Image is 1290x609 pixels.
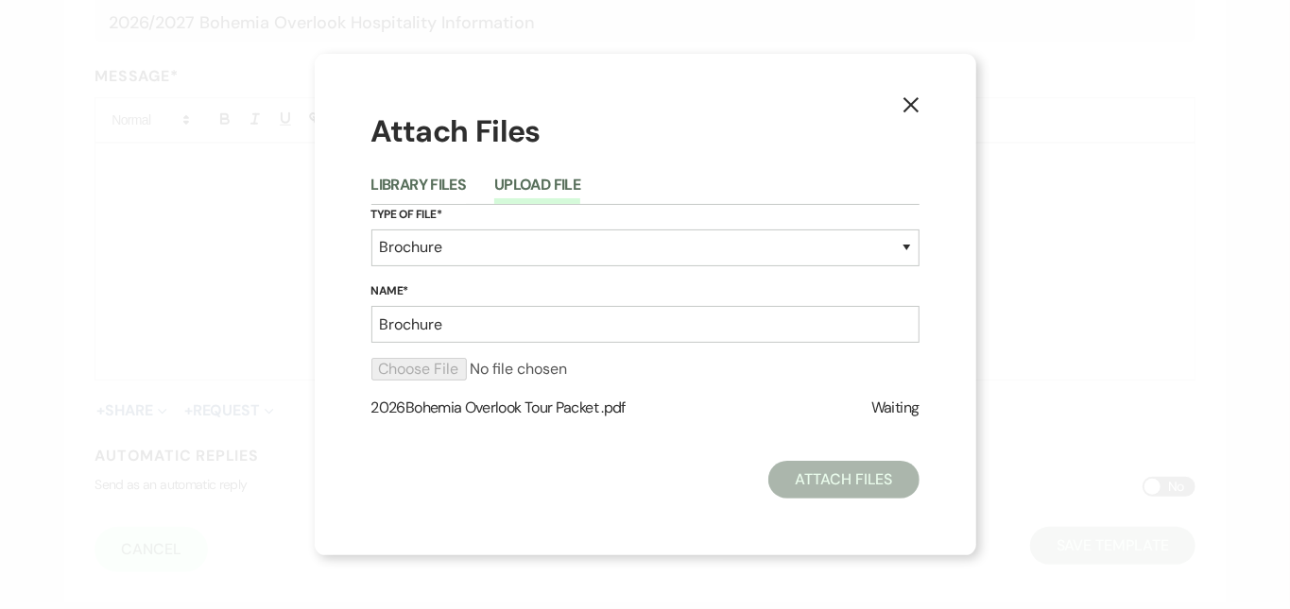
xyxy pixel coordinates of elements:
label: Type of File* [371,205,920,226]
button: Upload File [494,178,580,204]
label: Name* [371,281,920,302]
span: 2026Bohemia Overlook Tour Packet .pdf [371,398,626,417]
h1: Attach Files [371,110,920,153]
button: Attach Files [768,461,919,499]
button: Library Files [371,178,467,204]
span: Waiting [871,396,920,420]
